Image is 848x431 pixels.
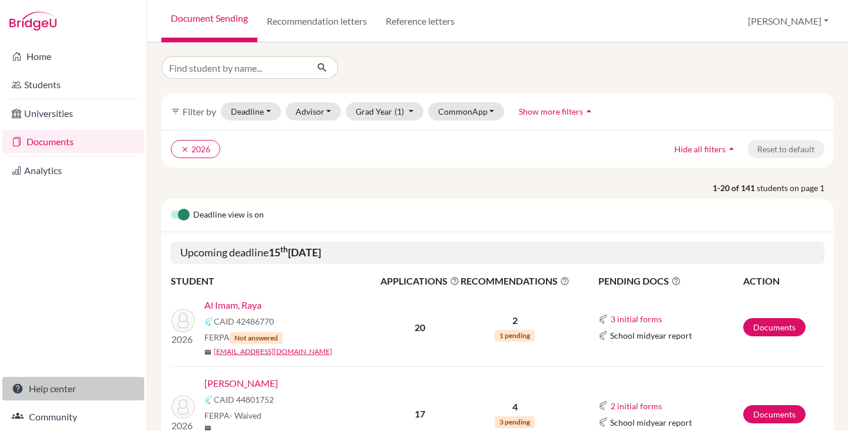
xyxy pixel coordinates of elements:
[204,317,214,326] img: Common App logo
[461,400,569,414] p: 4
[204,349,211,356] span: mail
[214,315,274,328] span: CAID 42486770
[280,245,288,254] sup: th
[495,416,535,428] span: 3 pending
[171,309,195,332] img: Al Imam, Raya
[204,376,278,390] a: [PERSON_NAME]
[743,10,834,32] button: [PERSON_NAME]
[161,56,307,79] input: Find student by name...
[2,73,144,96] a: Students
[598,315,608,324] img: Common App logo
[204,395,214,405] img: Common App logo
[2,130,144,153] a: Documents
[757,182,834,194] span: students on page 1
[181,145,189,153] i: clear
[171,242,824,264] h5: Upcoming deadline
[171,395,195,419] img: Raj, Rishit
[2,45,144,68] a: Home
[743,273,824,289] th: ACTION
[204,409,261,422] span: FERPA
[583,105,595,117] i: arrow_drop_up
[519,106,583,116] span: Show more filters
[171,106,180,116] i: filter_list
[171,273,380,289] th: STUDENT
[743,405,806,423] a: Documents
[380,274,459,288] span: APPLICATIONS
[230,410,261,420] span: - Waived
[2,405,144,429] a: Community
[713,182,757,194] strong: 1-20 of 141
[2,159,144,182] a: Analytics
[461,313,569,328] p: 2
[2,102,144,125] a: Universities
[509,102,605,121] button: Show more filtersarrow_drop_up
[346,102,423,121] button: Grad Year(1)
[598,274,742,288] span: PENDING DOCS
[221,102,281,121] button: Deadline
[183,106,216,117] span: Filter by
[610,329,692,342] span: School midyear report
[269,246,321,259] b: 15 [DATE]
[395,106,404,116] span: (1)
[610,312,662,326] button: 3 initial forms
[9,12,57,31] img: Bridge-U
[747,140,824,158] button: Reset to default
[598,401,608,410] img: Common App logo
[598,417,608,427] img: Common App logo
[664,140,747,158] button: Hide all filtersarrow_drop_up
[204,331,283,344] span: FERPA
[415,322,425,333] b: 20
[171,140,220,158] button: clear2026
[610,416,692,429] span: School midyear report
[610,399,662,413] button: 2 initial forms
[598,331,608,340] img: Common App logo
[461,274,569,288] span: RECOMMENDATIONS
[214,393,274,406] span: CAID 44801752
[743,318,806,336] a: Documents
[193,208,264,222] span: Deadline view is on
[171,332,195,346] p: 2026
[204,298,261,312] a: Al Imam, Raya
[495,330,535,342] span: 1 pending
[214,346,332,357] a: [EMAIL_ADDRESS][DOMAIN_NAME]
[230,332,283,344] span: Not answered
[428,102,505,121] button: CommonApp
[2,377,144,400] a: Help center
[415,408,425,419] b: 17
[286,102,342,121] button: Advisor
[674,144,726,154] span: Hide all filters
[726,143,737,155] i: arrow_drop_up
